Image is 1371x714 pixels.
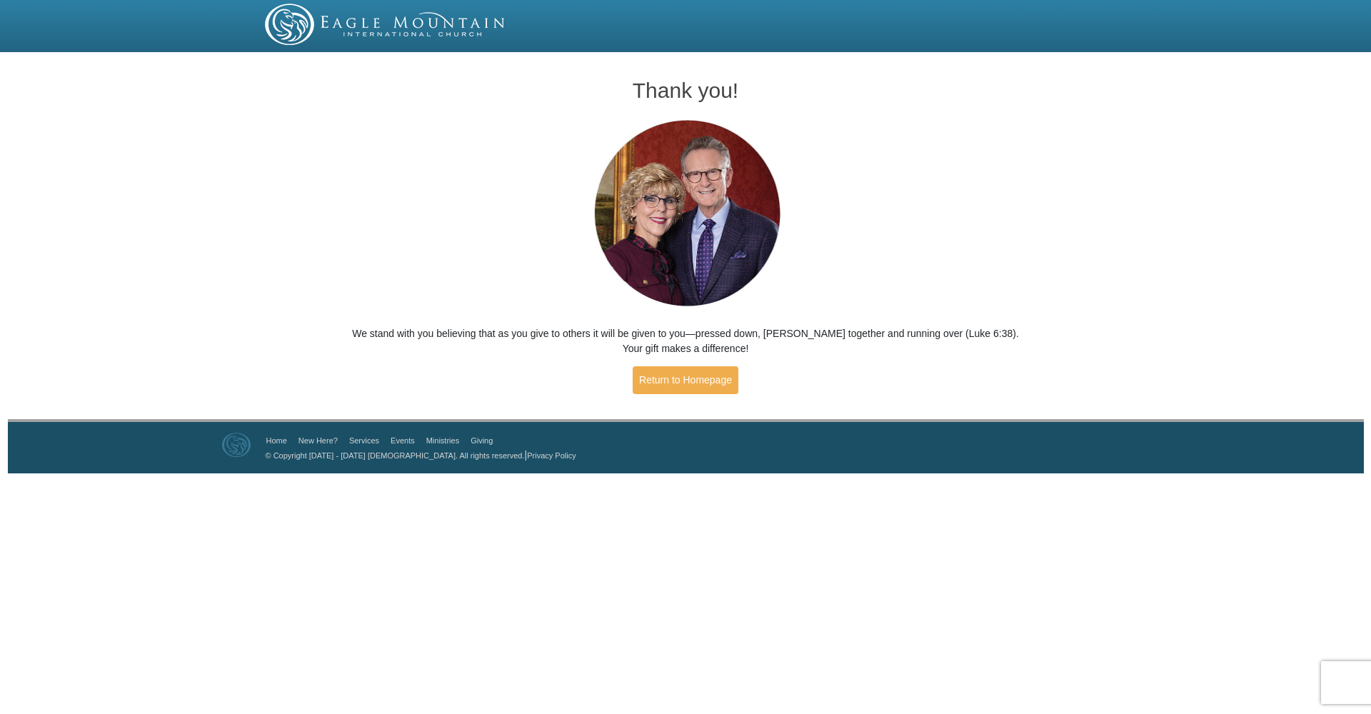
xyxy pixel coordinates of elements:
[391,436,415,445] a: Events
[266,451,525,460] a: © Copyright [DATE] - [DATE] [DEMOGRAPHIC_DATA]. All rights reserved.
[266,436,287,445] a: Home
[471,436,493,445] a: Giving
[351,79,1021,102] h1: Thank you!
[426,436,459,445] a: Ministries
[527,451,576,460] a: Privacy Policy
[581,116,791,312] img: Pastors George and Terri Pearsons
[222,433,251,457] img: Eagle Mountain International Church
[349,436,379,445] a: Services
[351,326,1021,356] p: We stand with you believing that as you give to others it will be given to you—pressed down, [PER...
[261,448,576,463] p: |
[298,436,338,445] a: New Here?
[633,366,738,394] a: Return to Homepage
[265,4,506,45] img: EMIC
